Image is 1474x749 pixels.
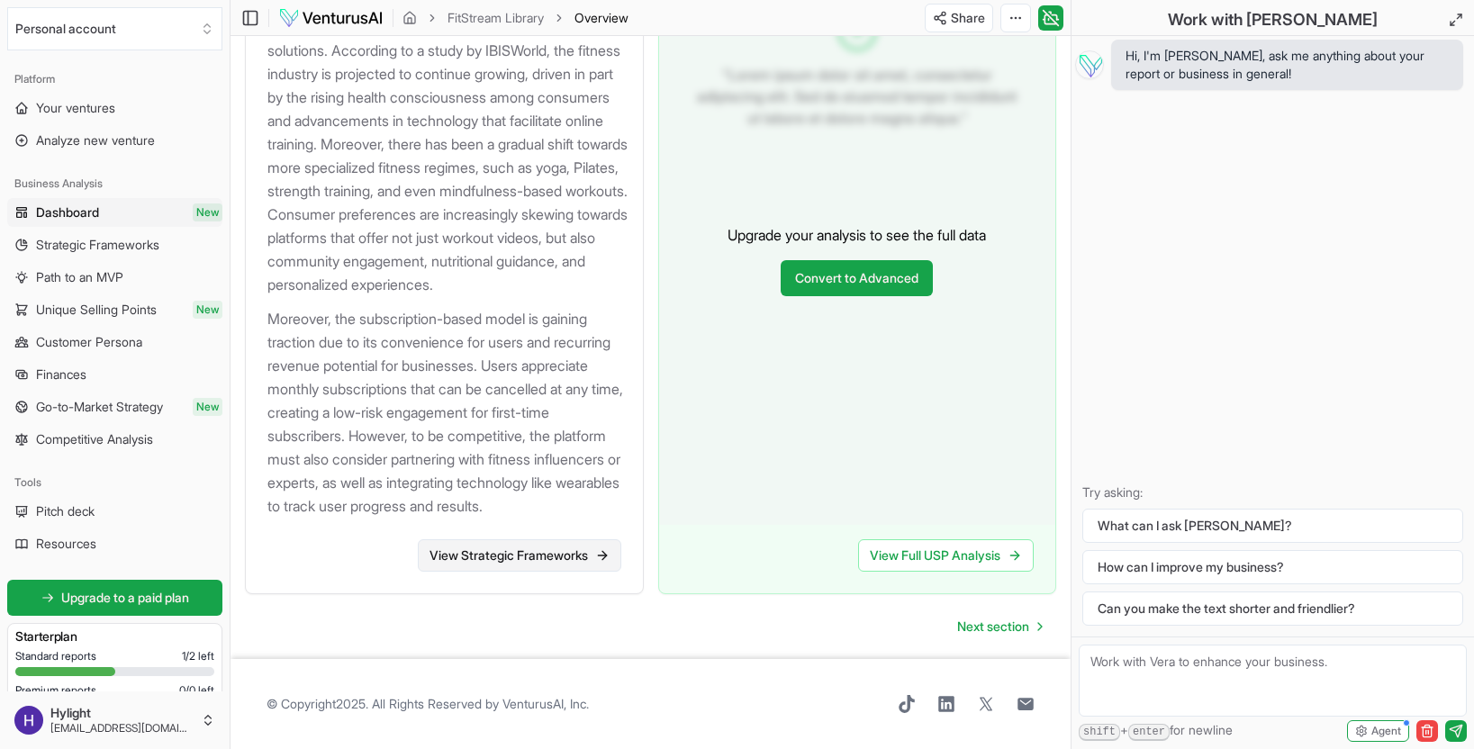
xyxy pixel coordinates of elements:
[50,721,194,735] span: [EMAIL_ADDRESS][DOMAIN_NAME]
[1082,483,1463,501] p: Try asking:
[50,705,194,721] span: Hylight
[1126,47,1449,83] span: Hi, I'm [PERSON_NAME], ask me anything about your report or business in general!
[1128,724,1170,741] kbd: enter
[943,609,1056,645] nav: pagination
[858,539,1034,572] a: View Full USP Analysis
[14,706,43,735] img: ACg8ocIZpMAqOggKeIKqGttzqJ9V9D6JBeWPxQfQB0eRdfpWGed8nw=s96-c
[925,4,993,32] button: Share
[193,398,222,416] span: New
[1371,724,1401,738] span: Agent
[7,425,222,454] a: Competitive Analysis
[951,9,985,27] span: Share
[1082,509,1463,543] button: What can I ask [PERSON_NAME]?
[36,236,159,254] span: Strategic Frameworks
[36,268,123,286] span: Path to an MVP
[7,198,222,227] a: DashboardNew
[1082,550,1463,584] button: How can I improve my business?
[36,131,155,149] span: Analyze new venture
[7,360,222,389] a: Finances
[7,328,222,356] a: Customer Persona
[15,683,96,698] span: Premium reports
[36,301,157,319] span: Unique Selling Points
[957,618,1029,636] span: Next section
[7,497,222,526] a: Pitch deck
[1079,721,1233,741] span: + for newline
[278,7,384,29] img: logo
[7,126,222,155] a: Analyze new venture
[182,649,214,663] span: 1 / 2 left
[7,529,222,558] a: Resources
[36,99,115,117] span: Your ventures
[36,398,163,416] span: Go-to-Market Strategy
[61,589,189,607] span: Upgrade to a paid plan
[502,696,586,711] a: VenturusAI, Inc
[7,699,222,742] button: Hylight[EMAIL_ADDRESS][DOMAIN_NAME]
[7,393,222,421] a: Go-to-Market StrategyNew
[402,9,628,27] nav: breadcrumb
[7,263,222,292] a: Path to an MVP
[267,307,628,518] p: Moreover, the subscription-based model is gaining traction due to its convenience for users and r...
[36,333,142,351] span: Customer Persona
[7,7,222,50] button: Select an organization
[36,535,96,553] span: Resources
[418,539,621,572] a: View Strategic Frameworks
[728,224,986,246] p: Upgrade your analysis to see the full data
[193,301,222,319] span: New
[7,169,222,198] div: Business Analysis
[15,627,214,645] h3: Starter plan
[267,695,589,713] span: © Copyright 2025 . All Rights Reserved by .
[1347,720,1409,742] button: Agent
[7,468,222,497] div: Tools
[36,365,86,384] span: Finances
[36,502,95,520] span: Pitch deck
[448,9,544,27] a: FitStream Library
[7,295,222,324] a: Unique Selling PointsNew
[36,430,153,448] span: Competitive Analysis
[1082,591,1463,626] button: Can you make the text shorter and friendlier?
[1168,7,1378,32] h2: Work with [PERSON_NAME]
[1075,50,1104,79] img: Vera
[15,649,96,663] span: Standard reports
[7,65,222,94] div: Platform
[7,580,222,616] a: Upgrade to a paid plan
[781,260,933,296] a: Convert to Advanced
[943,609,1056,645] a: Go to next page
[179,683,214,698] span: 0 / 0 left
[193,203,222,221] span: New
[7,230,222,259] a: Strategic Frameworks
[574,9,628,27] span: Overview
[1079,724,1120,741] kbd: shift
[7,94,222,122] a: Your ventures
[36,203,99,221] span: Dashboard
